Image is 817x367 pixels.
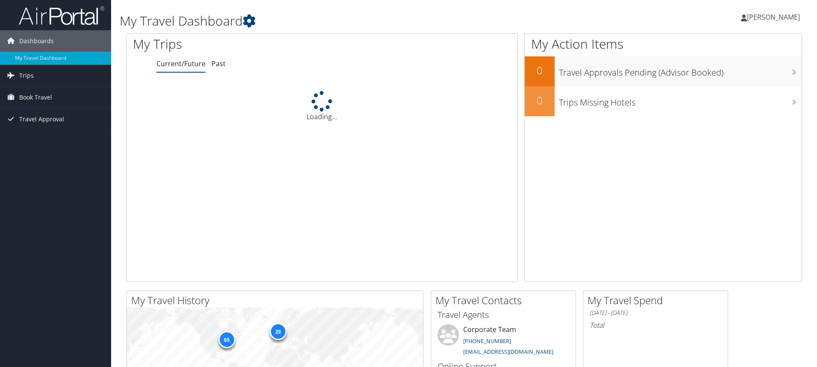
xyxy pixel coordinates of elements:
[525,56,802,86] a: 0Travel Approvals Pending (Advisor Booked)
[156,59,206,68] a: Current/Future
[218,331,235,348] div: 65
[212,59,226,68] a: Past
[747,12,800,22] span: [PERSON_NAME]
[126,91,517,122] div: Loading...
[559,62,802,79] h3: Travel Approvals Pending (Advisor Booked)
[435,293,576,308] h2: My Travel Contacts
[525,63,555,78] h2: 0
[525,35,802,53] h1: My Action Items
[438,309,569,321] h3: Travel Agents
[131,293,423,308] h2: My Travel History
[269,323,286,340] div: 28
[588,293,728,308] h2: My Travel Spend
[525,93,555,108] h2: 0
[19,87,52,108] span: Book Travel
[433,324,573,359] li: Corporate Team
[590,320,721,330] h6: Total
[741,4,808,30] a: [PERSON_NAME]
[19,65,34,86] span: Trips
[120,12,579,30] h1: My Travel Dashboard
[559,92,802,109] h3: Trips Missing Hotels
[463,348,553,355] a: [EMAIL_ADDRESS][DOMAIN_NAME]
[19,30,54,52] span: Dashboards
[133,35,348,53] h1: My Trips
[19,6,104,26] img: airportal-logo.png
[590,309,721,317] h6: [DATE] - [DATE]
[463,337,511,345] a: [PHONE_NUMBER]
[19,109,64,130] span: Travel Approval
[525,86,802,116] a: 0Trips Missing Hotels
